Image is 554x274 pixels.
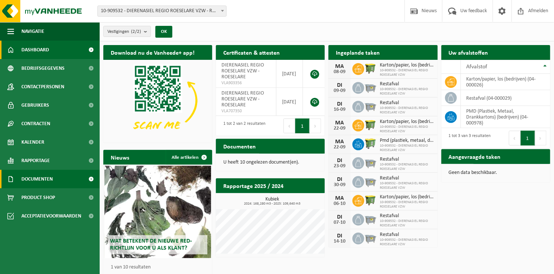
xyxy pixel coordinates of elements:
[221,90,264,108] span: DIERENASIEL REGIO ROESELARE VZW - ROESELARE
[332,158,347,164] div: DI
[380,62,434,68] span: Karton/papier, los (bedrijven)
[364,156,377,169] img: WB-2500-GAL-GY-04
[380,238,434,247] span: 10-909532 - DIERENASIEL REGIO ROESELARE VZW
[461,74,550,90] td: karton/papier, los (bedrijven) (04-000026)
[332,177,347,182] div: DI
[380,81,434,87] span: Restafval
[276,60,303,88] td: [DATE]
[103,26,151,37] button: Vestigingen(2/2)
[332,201,347,206] div: 06-10
[110,238,192,251] span: Wat betekent de nieuwe RED-richtlijn voor u als klant?
[332,107,347,112] div: 16-09
[332,88,347,93] div: 09-09
[216,139,263,153] h2: Documenten
[380,200,434,209] span: 10-909532 - DIERENASIEL REGIO ROESELARE VZW
[364,100,377,112] img: WB-2500-GAL-GY-04
[103,45,202,59] h2: Download nu de Vanheede+ app!
[380,125,434,134] span: 10-909532 - DIERENASIEL REGIO ROESELARE VZW
[380,119,434,125] span: Karton/papier, los (bedrijven)
[103,150,137,164] h2: Nieuws
[380,100,434,106] span: Restafval
[509,131,521,145] button: Previous
[380,138,434,144] span: Pmd (plastiek, metaal, drankkartons) (bedrijven)
[332,82,347,88] div: DI
[21,22,44,41] span: Navigatie
[220,197,325,206] h3: Kubiek
[21,151,50,170] span: Rapportage
[364,137,377,150] img: WB-0660-HPE-GN-51
[364,62,377,75] img: WB-1100-HPE-GN-51
[461,106,550,128] td: PMD (Plastiek, Metaal, Drankkartons) (bedrijven) (04-000978)
[380,181,434,190] span: 10-909532 - DIERENASIEL REGIO ROESELARE VZW
[21,59,65,78] span: Bedrijfsgegevens
[107,26,141,37] span: Vestigingen
[111,265,209,270] p: 1 van 10 resultaten
[21,96,49,114] span: Gebruikers
[332,64,347,69] div: MA
[221,80,271,86] span: VLA903356
[332,145,347,150] div: 22-09
[155,26,172,38] button: OK
[380,87,434,96] span: 10-909532 - DIERENASIEL REGIO ROESELARE VZW
[380,232,434,238] span: Restafval
[332,164,347,169] div: 23-09
[166,150,211,165] a: Alle artikelen
[364,81,377,93] img: WB-2500-GAL-GY-04
[332,239,347,244] div: 14-10
[364,232,377,244] img: WB-2500-GAL-GY-04
[449,170,543,175] p: Geen data beschikbaar.
[332,126,347,131] div: 22-09
[223,160,317,165] p: U heeft 10 ongelezen document(en).
[332,139,347,145] div: MA
[461,90,550,106] td: restafval (04-000029)
[380,219,434,228] span: 10-909532 - DIERENASIEL REGIO ROESELARE VZW
[221,62,264,80] span: DIERENASIEL REGIO ROESELARE VZW - ROESELARE
[364,213,377,225] img: WB-2500-GAL-GY-04
[216,45,287,59] h2: Certificaten & attesten
[104,166,211,258] a: Wat betekent de nieuwe RED-richtlijn voor u als klant?
[21,133,44,151] span: Kalender
[270,193,324,208] a: Bekijk rapportage
[535,131,547,145] button: Next
[21,170,53,188] span: Documenten
[441,149,508,164] h2: Aangevraagde taken
[97,6,227,17] span: 10-909532 - DIERENASIEL REGIO ROESELARE VZW - ROESELARE
[332,69,347,75] div: 08-09
[21,41,49,59] span: Dashboard
[380,157,434,162] span: Restafval
[221,108,271,114] span: VLA707350
[380,106,434,115] span: 10-909532 - DIERENASIEL REGIO ROESELARE VZW
[364,175,377,188] img: WB-2500-GAL-GY-04
[131,29,141,34] count: (2/2)
[21,188,55,207] span: Product Shop
[220,118,265,134] div: 1 tot 2 van 2 resultaten
[380,162,434,171] span: 10-909532 - DIERENASIEL REGIO ROESELARE VZW
[216,178,291,193] h2: Rapportage 2025 / 2024
[332,182,347,188] div: 30-09
[21,78,64,96] span: Contactpersonen
[380,194,434,200] span: Karton/papier, los (bedrijven)
[103,60,212,141] img: Download de VHEPlus App
[332,214,347,220] div: DI
[332,101,347,107] div: DI
[332,195,347,201] div: MA
[467,64,488,70] span: Afvalstof
[380,68,434,77] span: 10-909532 - DIERENASIEL REGIO ROESELARE VZW
[380,144,434,153] span: 10-909532 - DIERENASIEL REGIO ROESELARE VZW
[364,119,377,131] img: WB-1100-HPE-GN-51
[21,207,81,225] span: Acceptatievoorwaarden
[380,175,434,181] span: Restafval
[276,88,303,116] td: [DATE]
[521,131,535,145] button: 1
[98,6,226,16] span: 10-909532 - DIERENASIEL REGIO ROESELARE VZW - ROESELARE
[445,130,491,146] div: 1 tot 3 van 3 resultaten
[295,119,310,133] button: 1
[21,114,50,133] span: Contracten
[220,202,325,206] span: 2024: 168,280 m3 - 2025: 109,640 m3
[332,220,347,225] div: 07-10
[283,119,295,133] button: Previous
[328,45,387,59] h2: Ingeplande taken
[441,45,496,59] h2: Uw afvalstoffen
[332,233,347,239] div: DI
[310,119,321,133] button: Next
